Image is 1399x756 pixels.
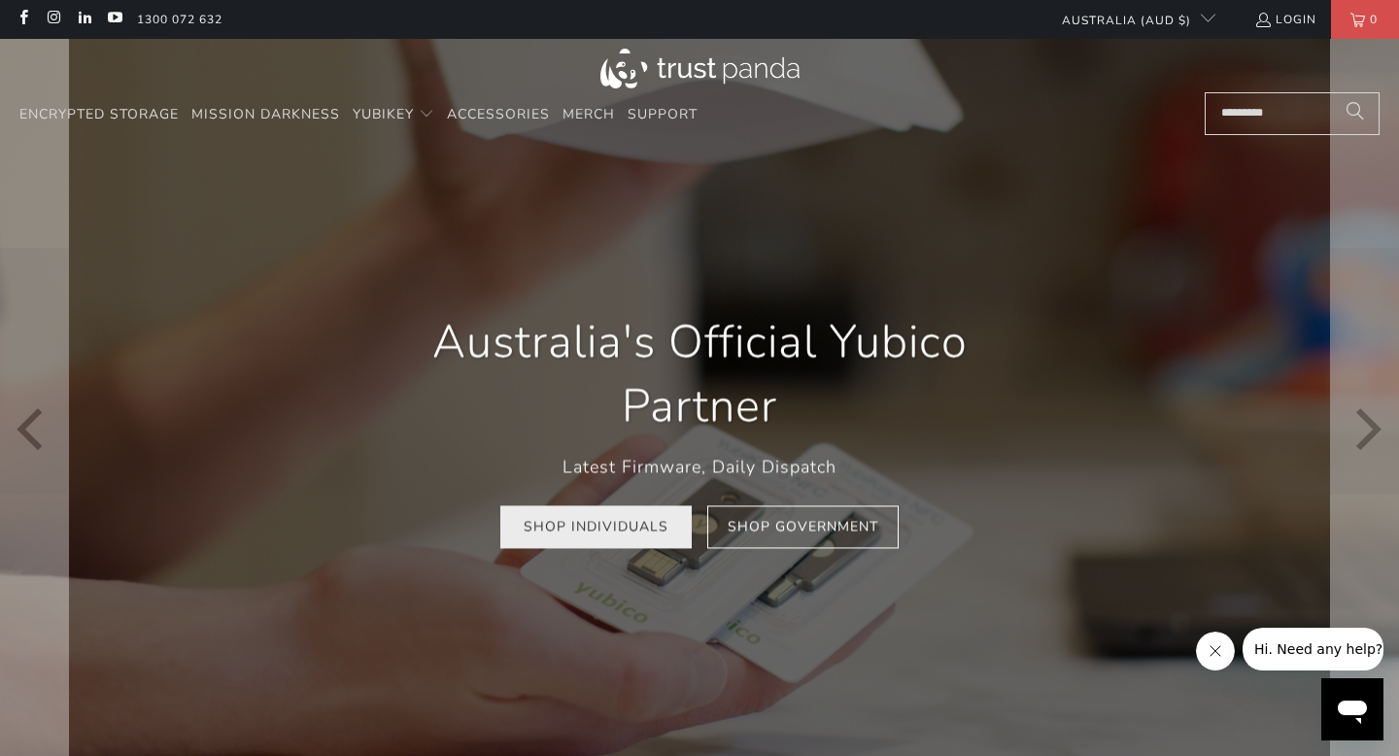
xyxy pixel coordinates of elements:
[191,105,340,123] span: Mission Darkness
[600,49,800,88] img: Trust Panda Australia
[76,12,92,27] a: Trust Panda Australia on LinkedIn
[500,505,692,549] a: Shop Individuals
[379,311,1020,439] h1: Australia's Official Yubico Partner
[447,92,550,138] a: Accessories
[1205,92,1380,135] input: Search...
[19,92,179,138] a: Encrypted Storage
[1254,9,1316,30] a: Login
[379,453,1020,481] p: Latest Firmware, Daily Dispatch
[15,12,31,27] a: Trust Panda Australia on Facebook
[45,12,61,27] a: Trust Panda Australia on Instagram
[563,105,615,123] span: Merch
[1196,632,1235,670] iframe: Close message
[353,105,414,123] span: YubiKey
[19,92,698,138] nav: Translation missing: en.navigation.header.main_nav
[191,92,340,138] a: Mission Darkness
[707,505,899,549] a: Shop Government
[1243,628,1383,670] iframe: Message from company
[106,12,122,27] a: Trust Panda Australia on YouTube
[563,92,615,138] a: Merch
[628,92,698,138] a: Support
[1321,678,1383,740] iframe: Button to launch messaging window
[137,9,222,30] a: 1300 072 632
[353,92,434,138] summary: YubiKey
[1331,92,1380,135] button: Search
[628,105,698,123] span: Support
[19,105,179,123] span: Encrypted Storage
[447,105,550,123] span: Accessories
